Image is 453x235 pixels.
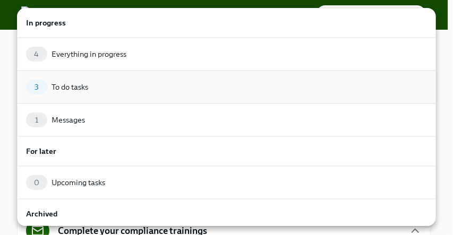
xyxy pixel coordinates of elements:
h6: For later [26,145,427,157]
a: 0Upcoming tasks [17,166,436,199]
span: 3 [28,83,45,91]
a: For later [17,136,436,166]
a: In progress [17,8,436,38]
a: 1Messages [17,103,436,136]
h6: Archived [26,208,427,220]
div: Messages [52,115,85,125]
span: 1 [29,116,45,124]
a: 3To do tasks [17,71,436,103]
span: 4 [28,50,45,58]
h6: In progress [26,17,427,29]
div: To do tasks [52,82,88,92]
div: Everything in progress [52,49,126,59]
span: 0 [28,179,46,187]
a: Archived [17,199,436,229]
a: 4Everything in progress [17,38,436,71]
div: Upcoming tasks [52,177,105,188]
